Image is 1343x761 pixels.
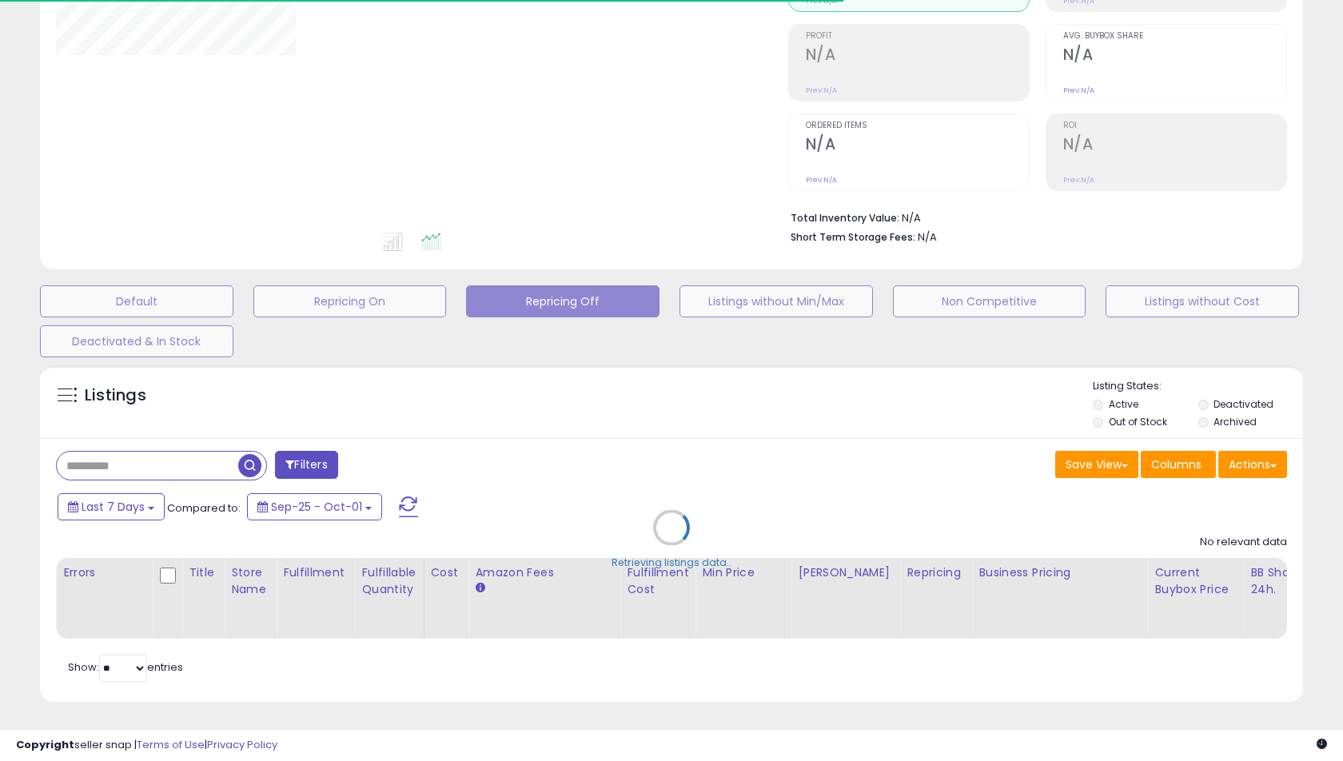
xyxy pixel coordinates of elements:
[612,556,731,570] div: Retrieving listings data..
[791,211,899,225] b: Total Inventory Value:
[893,285,1086,317] button: Non Competitive
[1063,122,1286,130] span: ROI
[40,285,233,317] button: Default
[791,207,1275,226] li: N/A
[40,325,233,357] button: Deactivated & In Stock
[207,737,277,752] a: Privacy Policy
[137,737,205,752] a: Terms of Use
[1063,135,1286,157] h2: N/A
[466,285,660,317] button: Repricing Off
[806,135,1029,157] h2: N/A
[679,285,873,317] button: Listings without Min/Max
[253,285,447,317] button: Repricing On
[1063,46,1286,67] h2: N/A
[806,32,1029,41] span: Profit
[16,738,277,753] div: seller snap | |
[791,230,915,244] b: Short Term Storage Fees:
[918,229,937,245] span: N/A
[1063,86,1094,95] small: Prev: N/A
[1063,32,1286,41] span: Avg. Buybox Share
[806,175,837,185] small: Prev: N/A
[806,122,1029,130] span: Ordered Items
[806,86,837,95] small: Prev: N/A
[806,46,1029,67] h2: N/A
[1106,285,1299,317] button: Listings without Cost
[1063,175,1094,185] small: Prev: N/A
[16,737,74,752] strong: Copyright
